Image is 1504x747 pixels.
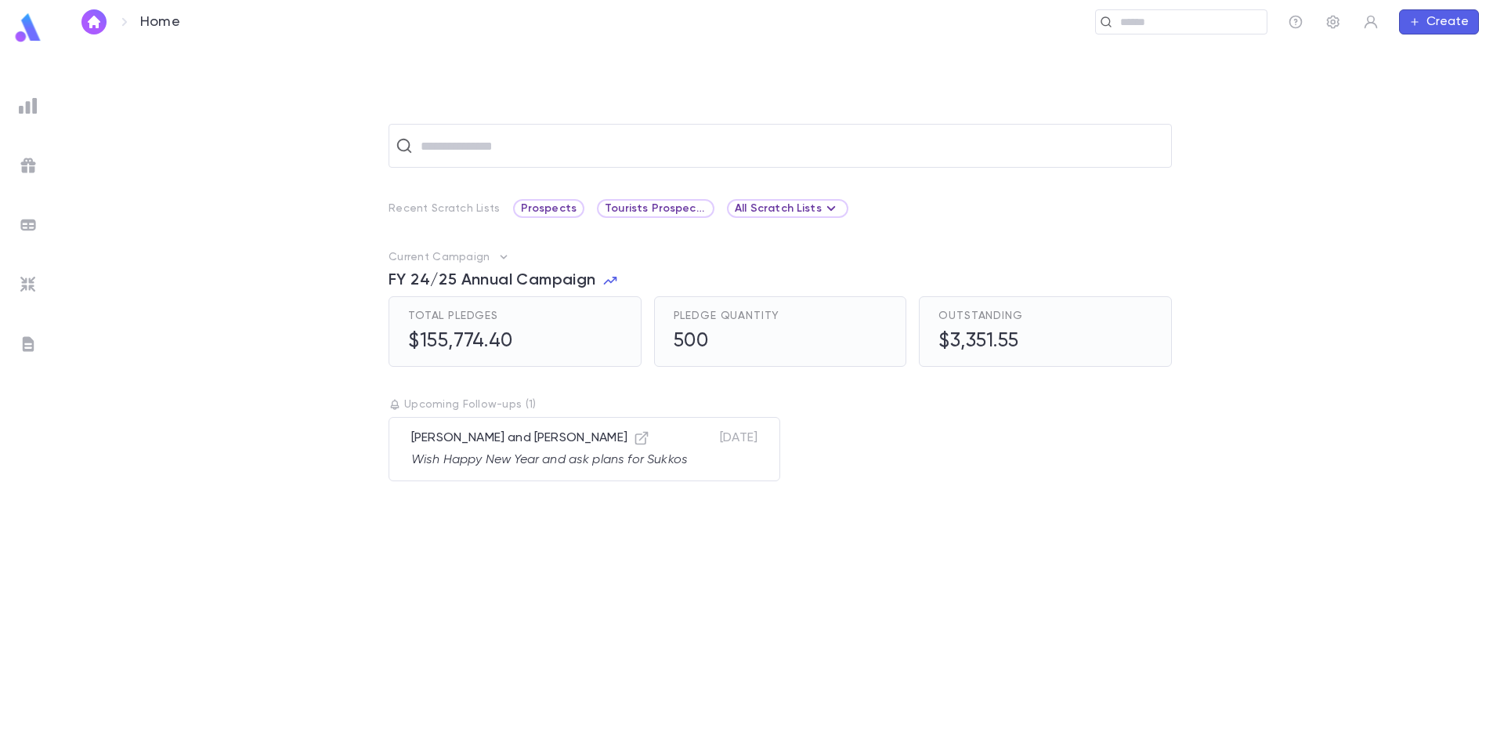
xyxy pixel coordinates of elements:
p: Current Campaign [389,251,490,263]
img: batches_grey.339ca447c9d9533ef1741baa751efc33.svg [19,216,38,234]
p: Upcoming Follow-ups ( 1 ) [389,398,1172,411]
p: Home [140,13,180,31]
img: logo [13,13,44,43]
p: Recent Scratch Lists [389,202,501,215]
span: FY 24/25 Annual Campaign [389,271,596,290]
span: Total Pledges [408,310,498,322]
h5: $155,774.40 [408,330,513,354]
span: Tourists Prospects and VIP [598,202,713,215]
p: Wish Happy New Year and ask plans for Sukkos [411,452,688,468]
span: Prospects [515,202,583,215]
span: Pledge Quantity [674,310,780,322]
span: Outstanding [938,310,1022,322]
div: Tourists Prospects and VIP [597,199,714,218]
h5: 500 [674,330,709,354]
h5: $3,351.55 [938,330,1019,354]
img: letters_grey.7941b92b52307dd3b8a917253454ce1c.svg [19,335,38,354]
img: reports_grey.c525e4749d1bce6a11f5fe2a8de1b229.svg [19,96,38,115]
p: [PERSON_NAME] and [PERSON_NAME] [411,430,688,446]
img: home_white.a664292cf8c1dea59945f0da9f25487c.svg [85,16,103,28]
img: campaigns_grey.99e729a5f7ee94e3726e6486bddda8f1.svg [19,156,38,175]
img: imports_grey.530a8a0e642e233f2baf0ef88e8c9fcb.svg [19,275,38,294]
div: Prospects [513,199,584,218]
button: Create [1399,9,1479,34]
div: All Scratch Lists [735,199,841,218]
p: [DATE] [720,430,757,468]
div: All Scratch Lists [727,199,848,218]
